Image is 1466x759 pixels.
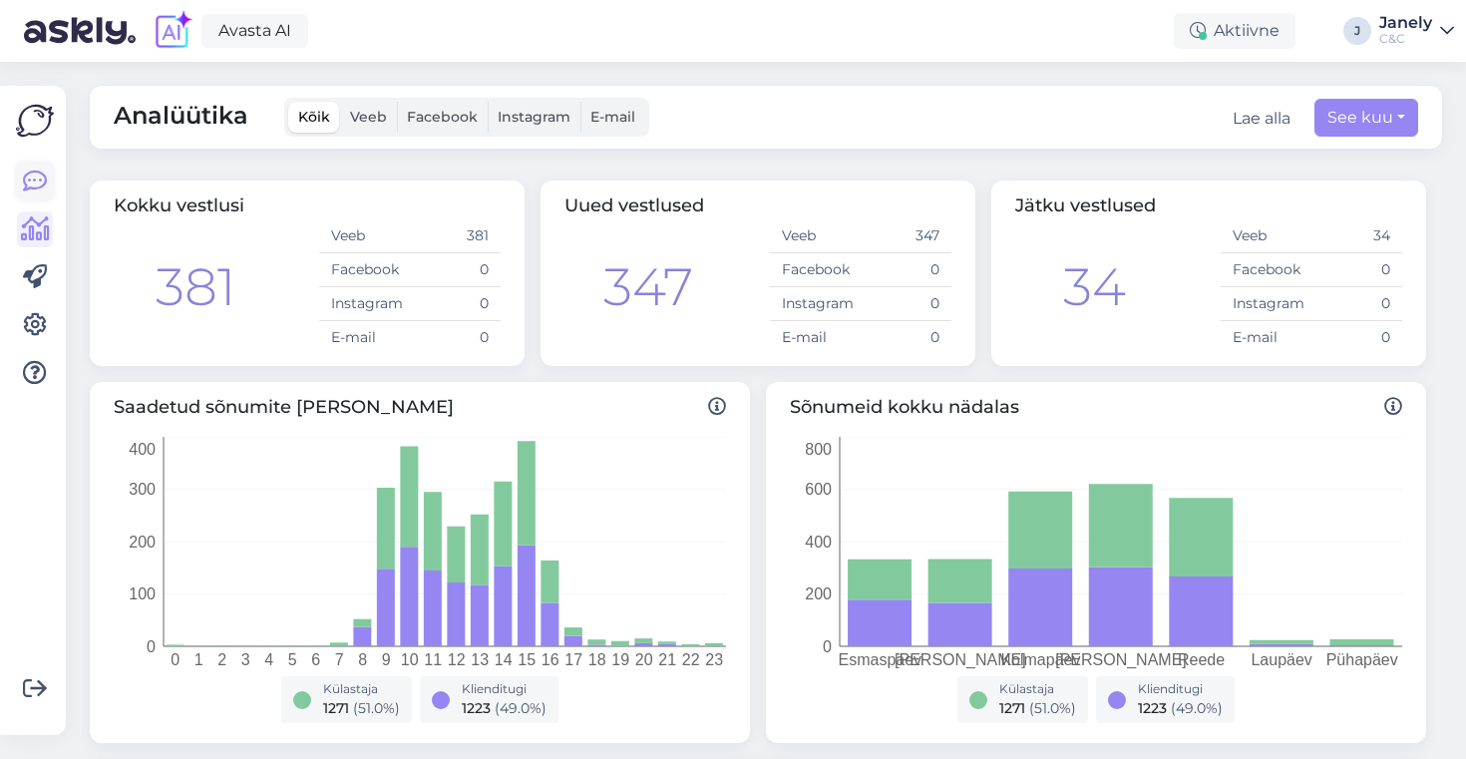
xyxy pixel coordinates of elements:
td: 0 [410,321,501,355]
td: E-mail [319,321,410,355]
td: 0 [861,253,951,287]
tspan: Laupäev [1251,651,1311,668]
img: explore-ai [152,10,193,52]
tspan: 0 [147,638,156,655]
tspan: 2 [217,651,226,668]
td: E-mail [770,321,861,355]
tspan: Reede [1178,651,1225,668]
span: 1223 [462,699,491,717]
img: Askly Logo [16,102,54,140]
div: Külastaja [999,680,1076,698]
span: Jätku vestlused [1015,194,1156,216]
span: 1223 [1138,699,1167,717]
tspan: Kolmapäev [1000,651,1080,668]
tspan: [PERSON_NAME] [895,651,1026,669]
span: ( 51.0 %) [353,699,400,717]
tspan: 200 [805,585,832,602]
td: 34 [1311,219,1402,253]
div: Klienditugi [1138,680,1223,698]
tspan: 600 [805,481,832,498]
tspan: 10 [401,651,419,668]
span: Kõik [298,108,330,126]
tspan: 400 [129,441,156,458]
td: Veeb [770,219,861,253]
tspan: 200 [129,534,156,551]
td: Veeb [1221,219,1311,253]
tspan: [PERSON_NAME] [1055,651,1187,669]
span: ( 51.0 %) [1029,699,1076,717]
tspan: 16 [542,651,559,668]
tspan: Pühapäev [1326,651,1398,668]
tspan: 14 [495,651,513,668]
td: 0 [410,287,501,321]
span: Uued vestlused [564,194,704,216]
tspan: 100 [129,585,156,602]
td: Instagram [319,287,410,321]
div: Janely [1379,15,1432,31]
tspan: 400 [805,534,832,551]
td: 0 [410,253,501,287]
div: J [1343,17,1371,45]
span: Analüütika [114,98,248,137]
td: 0 [1311,287,1402,321]
tspan: 9 [382,651,391,668]
a: JanelyC&C [1379,15,1454,47]
td: 381 [410,219,501,253]
div: 381 [156,248,235,326]
td: Facebook [319,253,410,287]
td: E-mail [1221,321,1311,355]
tspan: 12 [448,651,466,668]
div: 347 [603,248,693,326]
tspan: 1 [194,651,203,668]
div: Klienditugi [462,680,547,698]
span: ( 49.0 %) [1171,699,1223,717]
td: Instagram [1221,287,1311,321]
span: 1271 [999,699,1025,717]
span: Veeb [350,108,387,126]
div: Külastaja [323,680,400,698]
tspan: 6 [311,651,320,668]
div: 34 [1063,248,1126,326]
button: See kuu [1314,99,1418,137]
tspan: 3 [241,651,250,668]
td: Facebook [1221,253,1311,287]
tspan: 0 [823,638,832,655]
button: Lae alla [1233,107,1290,131]
tspan: Esmaspäev [838,651,921,668]
tspan: 7 [335,651,344,668]
tspan: 21 [658,651,676,668]
td: 0 [861,287,951,321]
tspan: 4 [264,651,273,668]
td: 0 [1311,253,1402,287]
tspan: 0 [171,651,180,668]
span: E-mail [590,108,635,126]
span: Instagram [498,108,570,126]
span: 1271 [323,699,349,717]
tspan: 17 [564,651,582,668]
tspan: 19 [611,651,629,668]
tspan: 800 [805,441,832,458]
td: 0 [1311,321,1402,355]
span: Facebook [407,108,478,126]
tspan: 11 [424,651,442,668]
tspan: 23 [705,651,723,668]
td: Veeb [319,219,410,253]
tspan: 18 [588,651,606,668]
tspan: 300 [129,481,156,498]
td: 0 [861,321,951,355]
tspan: 13 [471,651,489,668]
tspan: 8 [358,651,367,668]
span: Saadetud sõnumite [PERSON_NAME] [114,394,726,421]
div: Aktiivne [1174,13,1295,49]
div: C&C [1379,31,1432,47]
span: Kokku vestlusi [114,194,244,216]
tspan: 20 [635,651,653,668]
tspan: 22 [682,651,700,668]
tspan: 15 [518,651,536,668]
tspan: 5 [288,651,297,668]
td: 347 [861,219,951,253]
td: Facebook [770,253,861,287]
span: Sõnumeid kokku nädalas [790,394,1402,421]
span: ( 49.0 %) [495,699,547,717]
